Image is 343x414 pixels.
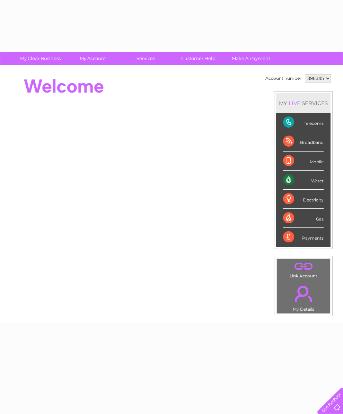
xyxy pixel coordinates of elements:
[283,113,324,132] div: Telecoms
[170,52,227,65] a: Customer Help
[283,209,324,228] div: Gas
[64,52,122,65] a: My Account
[279,282,328,306] a: .
[283,228,324,247] div: Payments
[12,52,69,65] a: My Clear Business
[264,72,303,84] td: Account number
[276,258,330,280] td: Link Account
[283,152,324,171] div: Mobile
[283,190,324,209] div: Electricity
[117,52,174,65] a: Services
[283,171,324,190] div: Water
[283,132,324,151] div: Broadband
[222,52,280,65] a: Make A Payment
[287,100,302,106] div: LIVE
[279,260,328,273] a: .
[276,280,330,314] td: My Details
[276,93,331,113] div: MY SERVICES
